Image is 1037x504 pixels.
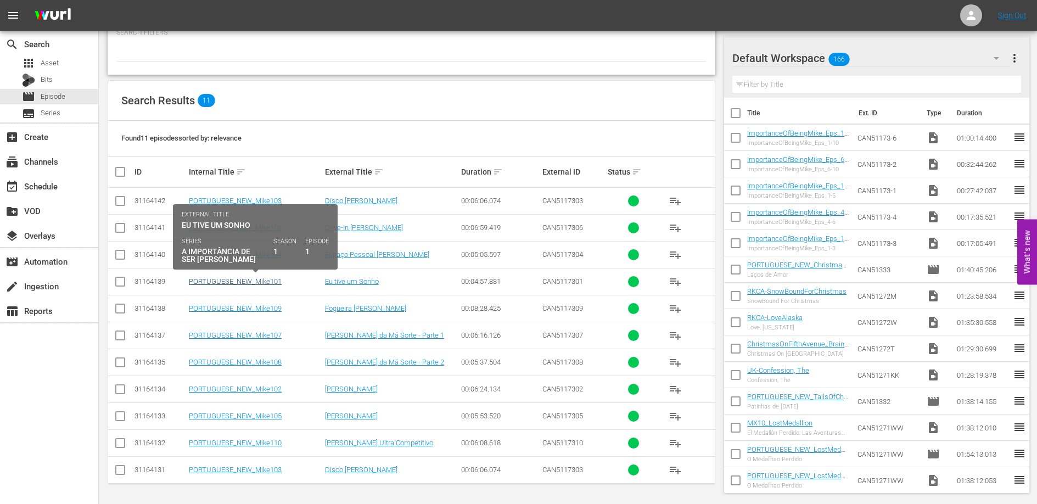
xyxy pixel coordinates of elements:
div: 31164133 [134,412,186,420]
span: Video [927,289,940,303]
th: Duration [950,98,1016,128]
span: playlist_add [669,383,682,396]
td: 01:23:58.534 [952,283,1013,309]
a: [PERSON_NAME] [325,412,378,420]
span: playlist_add [669,329,682,342]
span: CAN5117305 [542,412,583,420]
span: Video [927,474,940,487]
span: reorder [1013,210,1026,223]
a: ImportanceOfBeingMike_Eps_6-10 [747,155,849,172]
span: Search [5,38,19,51]
button: playlist_add [662,349,688,376]
span: Video [927,368,940,382]
span: reorder [1013,368,1026,381]
td: CAN51271WW [853,441,922,467]
div: 31164140 [134,250,186,259]
div: ImportanceOfBeingMike_Eps_6-10 [747,166,849,173]
p: Search Filters: [116,28,707,37]
span: Found 11 episodes sorted by: relevance [121,134,242,142]
td: 00:17:35.521 [952,204,1013,230]
a: PORTUGUESE_NEW_Mike106 [189,223,282,232]
a: PORTUGUESE_NEW_Mike103 [189,466,282,474]
span: Video [927,158,940,171]
span: Asset [22,57,35,70]
a: PORTUGUESE_NEW_Mike107 [189,331,282,339]
span: playlist_add [669,463,682,477]
div: O Medallhao Perdido [747,482,849,489]
span: reorder [1013,262,1026,276]
span: Schedule [5,180,19,193]
span: CAN5117306 [542,223,583,232]
button: playlist_add [662,403,688,429]
td: 00:32:44.262 [952,151,1013,177]
span: Video [927,131,940,144]
span: Channels [5,155,19,169]
button: playlist_add [662,430,688,456]
td: CAN51272M [853,283,922,309]
span: playlist_add [669,302,682,315]
span: sort [632,167,642,177]
span: playlist_add [669,221,682,234]
div: Christmas On [GEOGRAPHIC_DATA] [747,350,849,357]
span: reorder [1013,157,1026,170]
span: Episode [927,447,940,461]
span: Series [41,108,60,119]
span: Search Results [121,94,195,107]
div: 00:06:59.419 [461,223,540,232]
td: CAN51333 [853,256,922,283]
a: [PERSON_NAME] da Má Sorte - Parte 1 [325,331,444,339]
div: 31164139 [134,277,186,285]
a: PORTUGUESE_NEW_ChristmasWreathsAndRibbons [747,261,847,277]
th: Ext. ID [852,98,921,128]
a: [PERSON_NAME] Ultra Competitivo [325,439,433,447]
td: CAN51272W [853,309,922,335]
a: Espaço Pessoal [PERSON_NAME] [325,250,429,259]
span: Episode [927,395,940,408]
div: 31164141 [134,223,186,232]
span: Episode [22,90,35,103]
td: 01:38:12.010 [952,415,1013,441]
td: 01:40:45.206 [952,256,1013,283]
span: reorder [1013,447,1026,460]
span: menu [7,9,20,22]
span: Create [5,131,19,144]
div: Confession, The [747,377,809,384]
a: PORTUGUESE_NEW_LostMedallion [747,445,848,462]
a: UK-Confession, The [747,366,809,374]
span: CAN5117308 [542,358,583,366]
span: CAN5117309 [542,304,583,312]
a: Disco [PERSON_NAME] [325,197,397,205]
a: [PERSON_NAME] da Má Sorte - Parte 2 [325,358,444,366]
td: CAN51332 [853,388,922,415]
div: 31164134 [134,385,186,393]
div: Love, [US_STATE] [747,324,803,331]
a: ImportanceOfBeingMike_Eps_1-10 [747,129,849,145]
td: 01:35:30.558 [952,309,1013,335]
a: Eu tive um Sonho [325,277,379,285]
div: El Medallón Perdido: Las Aventuras de [PERSON_NAME] [747,429,849,436]
a: Fogueira [PERSON_NAME] [325,304,406,312]
span: Overlays [5,229,19,243]
td: CAN51271WW [853,415,922,441]
span: Video [927,184,940,197]
button: playlist_add [662,215,688,241]
a: ChristmasOnFifthAvenue_BrainPower [747,340,849,356]
span: CAN5117310 [542,439,583,447]
span: CAN5117302 [542,385,583,393]
a: MX10_LostMedallion [747,419,812,427]
div: 00:06:08.618 [461,439,540,447]
span: reorder [1013,394,1026,407]
span: CAN5117307 [542,331,583,339]
div: 00:06:24.134 [461,385,540,393]
a: PORTUGUESE_NEW_Mike108 [189,358,282,366]
a: [PERSON_NAME] [325,385,378,393]
td: CAN51271WW [853,467,922,494]
div: SnowBound For Christmas [747,298,847,305]
span: reorder [1013,473,1026,486]
a: RKCA-SnowBoundForChristmas [747,287,847,295]
img: ans4CAIJ8jUAAAAAAAAAAAAAAAAAAAAAAAAgQb4GAAAAAAAAAAAAAAAAAAAAAAAAJMjXAAAAAAAAAAAAAAAAAAAAAAAAgAT5G... [26,3,79,29]
div: 31164138 [134,304,186,312]
span: 166 [829,48,850,71]
div: 00:06:06.074 [461,197,540,205]
span: Automation [5,255,19,268]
